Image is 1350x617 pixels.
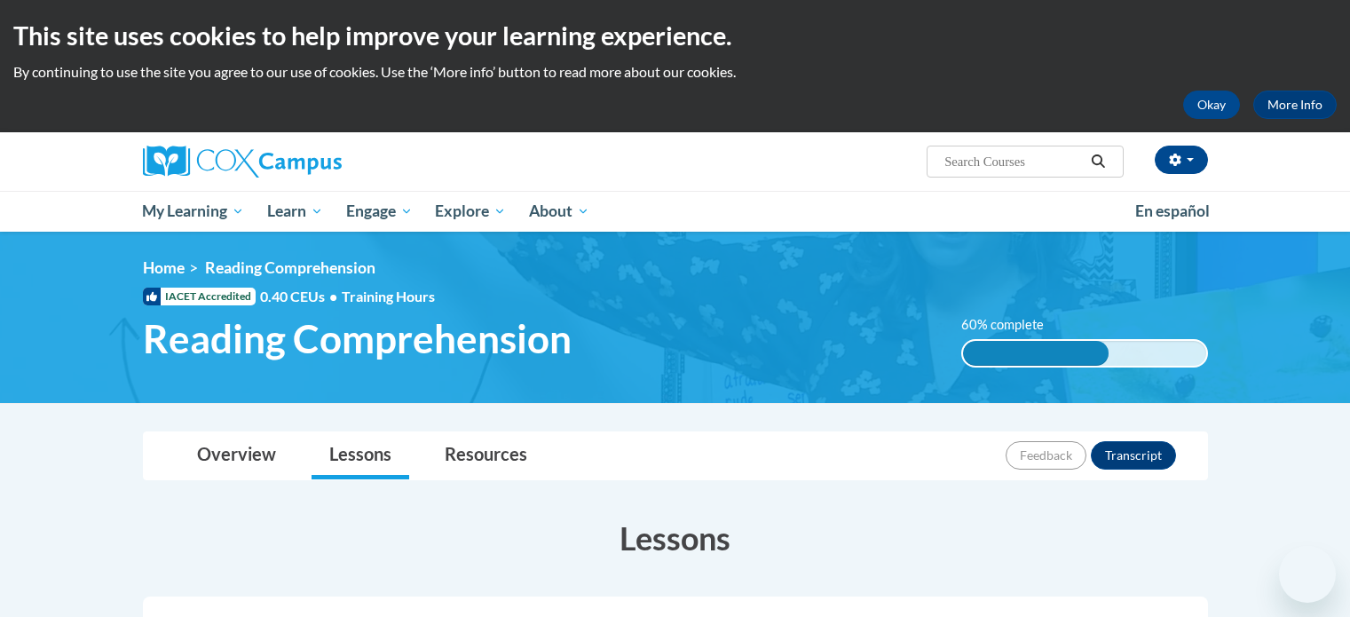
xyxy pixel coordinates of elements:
button: Feedback [1006,441,1086,470]
a: En español [1124,193,1221,230]
a: Learn [256,191,335,232]
a: Lessons [312,432,409,479]
h3: Lessons [143,516,1208,560]
div: Main menu [116,191,1235,232]
button: Okay [1183,91,1240,119]
span: Learn [267,201,323,222]
span: My Learning [142,201,244,222]
button: Search [1085,151,1111,172]
span: Engage [346,201,413,222]
label: 60% complete [961,315,1063,335]
p: By continuing to use the site you agree to our use of cookies. Use the ‘More info’ button to read... [13,62,1337,82]
span: • [329,288,337,305]
a: Overview [179,432,294,479]
input: Search Courses [943,151,1085,172]
span: 0.40 CEUs [260,287,342,306]
span: Reading Comprehension [205,258,375,277]
span: About [529,201,589,222]
iframe: Button to launch messaging window [1279,546,1336,603]
span: Reading Comprehension [143,315,572,362]
button: Account Settings [1155,146,1208,174]
button: Transcript [1091,441,1176,470]
a: Resources [427,432,545,479]
span: Training Hours [342,288,435,305]
span: Explore [435,201,506,222]
a: More Info [1253,91,1337,119]
a: Explore [423,191,517,232]
img: Cox Campus [143,146,342,178]
span: En español [1135,202,1210,220]
a: Engage [335,191,424,232]
a: Home [143,258,185,277]
span: IACET Accredited [143,288,256,305]
h2: This site uses cookies to help improve your learning experience. [13,18,1337,53]
a: About [517,191,601,232]
div: 60% complete [963,341,1109,366]
a: Cox Campus [143,146,480,178]
a: My Learning [131,191,257,232]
